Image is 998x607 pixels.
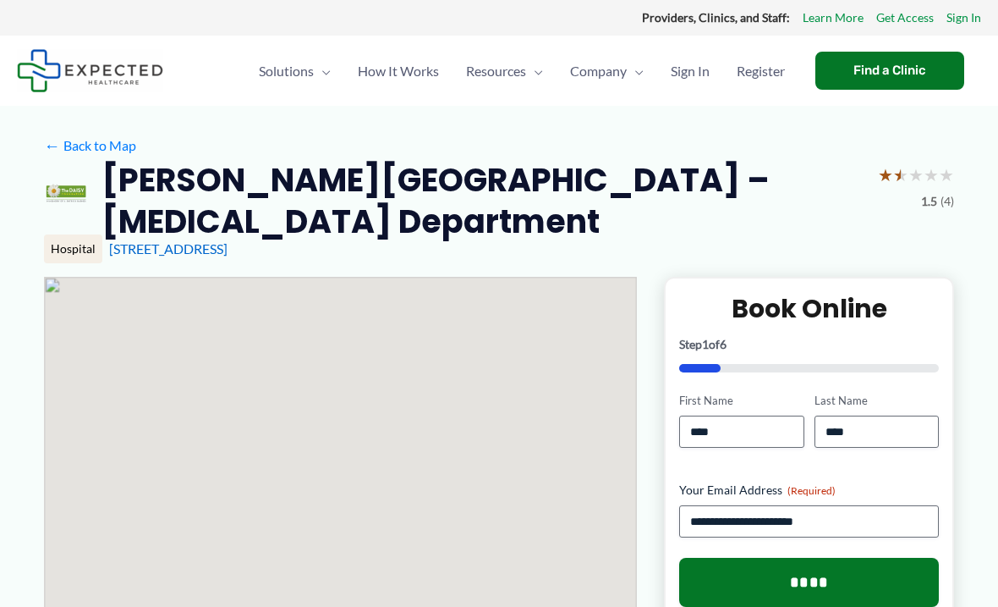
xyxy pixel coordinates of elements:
[109,240,228,257] a: [STREET_ADDRESS]
[466,41,526,101] span: Resources
[557,41,657,101] a: CompanyMenu Toggle
[893,159,908,190] span: ★
[679,482,939,499] label: Your Email Address
[358,41,439,101] span: How It Works
[940,190,954,212] span: (4)
[245,41,798,101] nav: Primary Site Navigation
[44,235,102,263] div: Hospital
[939,159,954,190] span: ★
[737,41,785,101] span: Register
[921,190,937,212] span: 1.5
[259,41,314,101] span: Solutions
[720,337,727,351] span: 6
[924,159,939,190] span: ★
[344,41,452,101] a: How It Works
[245,41,344,101] a: SolutionsMenu Toggle
[642,10,790,25] strong: Providers, Clinics, and Staff:
[314,41,331,101] span: Menu Toggle
[787,484,836,497] span: (Required)
[679,292,939,325] h2: Book Online
[908,159,924,190] span: ★
[876,7,934,29] a: Get Access
[101,159,864,243] h2: [PERSON_NAME][GEOGRAPHIC_DATA] – [MEDICAL_DATA] Department
[627,41,644,101] span: Menu Toggle
[679,393,803,409] label: First Name
[44,137,60,153] span: ←
[570,41,627,101] span: Company
[44,133,136,158] a: ←Back to Map
[803,7,864,29] a: Learn More
[723,41,798,101] a: Register
[814,393,939,409] label: Last Name
[657,41,723,101] a: Sign In
[702,337,709,351] span: 1
[878,159,893,190] span: ★
[526,41,543,101] span: Menu Toggle
[671,41,710,101] span: Sign In
[452,41,557,101] a: ResourcesMenu Toggle
[815,52,964,90] a: Find a Clinic
[17,49,163,92] img: Expected Healthcare Logo - side, dark font, small
[946,7,981,29] a: Sign In
[679,339,939,350] p: Step of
